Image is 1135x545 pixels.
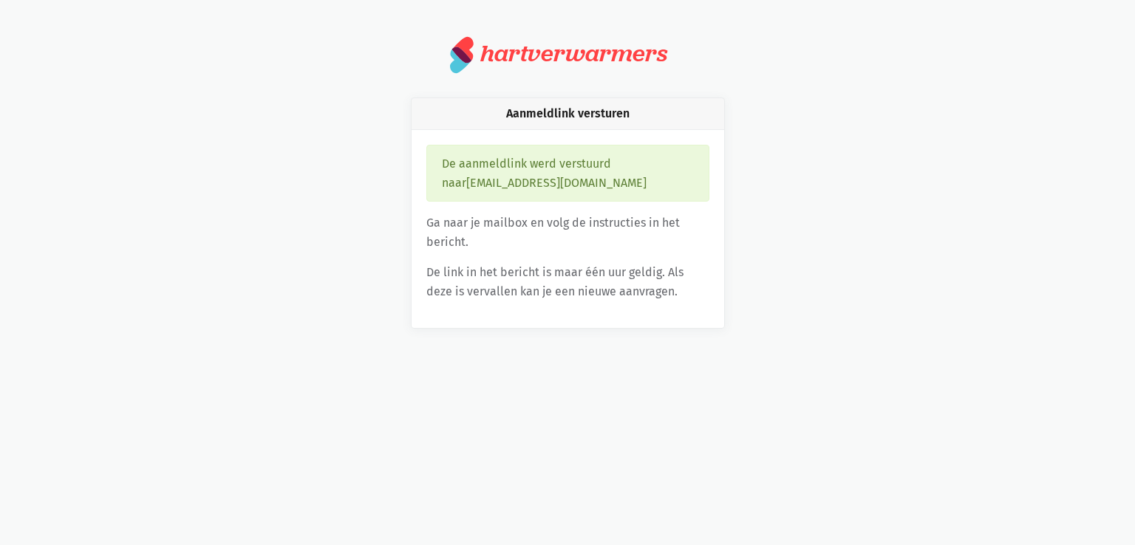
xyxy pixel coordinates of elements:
[426,263,709,301] p: De link in het bericht is maar één uur geldig. Als deze is vervallen kan je een nieuwe aanvragen.
[450,35,685,74] a: hartverwarmers
[480,40,667,67] div: hartverwarmers
[412,98,724,130] div: Aanmeldlink versturen
[426,145,709,202] div: De aanmeldlink werd verstuurd naar [EMAIL_ADDRESS][DOMAIN_NAME]
[426,213,709,251] p: Ga naar je mailbox en volg de instructies in het bericht.
[450,35,474,74] img: logo.svg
